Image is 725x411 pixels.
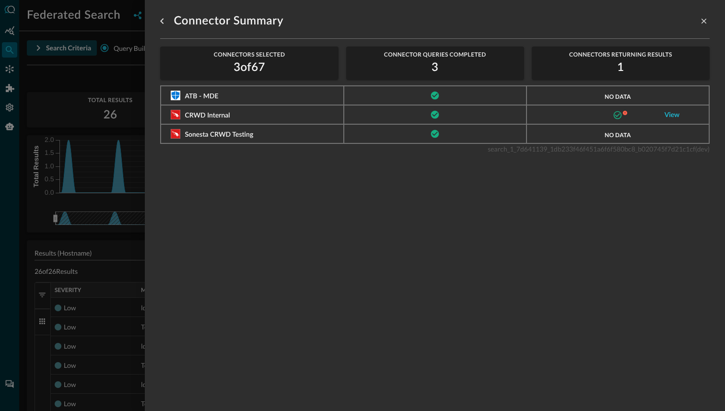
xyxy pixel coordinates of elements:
span: Connectors Returning Results [569,51,672,58]
span: CRWD Internal [185,112,230,119]
span: No data [605,131,631,139]
svg: Crowdstrike Falcon [171,110,180,119]
span: No data [605,93,631,100]
span: Sonesta CRWD Testing [185,131,253,138]
h1: Connector Summary [174,13,283,29]
h2: 1 [617,60,624,75]
svg: One or more calls to this platform resulted in an error. [622,110,628,116]
svg: Crowdstrike Falcon [171,129,180,139]
button: close-drawer [698,15,710,27]
h2: 3 of 67 [234,60,265,75]
span: search_1_7d641139_1db233f46f451a6f6f580bc8_b020745f7d21c1cf [488,145,695,153]
a: View [665,112,680,118]
span: Connector Queries Completed [384,51,486,58]
button: go back [154,13,170,29]
svg: Microsoft Defender for Endpoint [171,91,180,100]
span: Connectors Selected [214,51,285,58]
span: (dev) [695,145,710,153]
span: ATB - MDE [185,93,218,100]
h2: 3 [432,60,438,75]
